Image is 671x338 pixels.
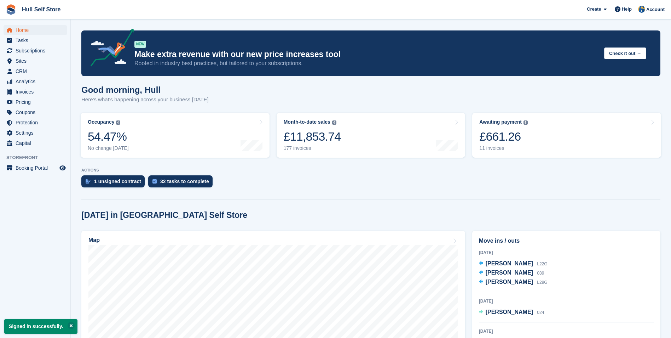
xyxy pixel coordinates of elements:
img: Hull Self Store [638,6,645,13]
span: 024 [537,310,544,315]
a: menu [4,128,67,138]
span: Protection [16,118,58,128]
span: Create [587,6,601,13]
span: Help [622,6,632,13]
a: Hull Self Store [19,4,63,15]
span: L22G [537,261,547,266]
span: [PERSON_NAME] [486,260,533,266]
span: Tasks [16,35,58,45]
span: Account [646,6,665,13]
h2: [DATE] in [GEOGRAPHIC_DATA] Self Store [81,210,247,220]
span: Home [16,25,58,35]
span: Booking Portal [16,163,58,173]
div: Month-to-date sales [284,119,330,125]
p: Rooted in industry best practices, but tailored to your subscriptions. [134,60,598,67]
span: CRM [16,66,58,76]
button: Check it out → [604,47,646,59]
span: Sites [16,56,58,66]
a: [PERSON_NAME] L22G [479,259,548,269]
span: Settings [16,128,58,138]
span: [PERSON_NAME] [486,270,533,276]
div: [DATE] [479,298,654,304]
a: Preview store [58,164,67,172]
a: menu [4,66,67,76]
p: Signed in successfully. [4,319,77,334]
div: 11 invoices [479,145,528,151]
img: contract_signature_icon-13c848040528278c33f63329250d36e43548de30e8caae1d1a13099fd9432cc5.svg [86,179,91,184]
a: menu [4,163,67,173]
span: L29G [537,280,547,285]
div: 54.47% [88,129,129,144]
a: [PERSON_NAME] L29G [479,278,548,287]
span: [PERSON_NAME] [486,279,533,285]
img: icon-info-grey-7440780725fd019a000dd9b08b2336e03edf1995a4989e88bcd33f0948082b44.svg [116,120,120,125]
a: Awaiting payment £661.26 11 invoices [472,113,661,158]
h2: Map [88,237,100,243]
span: Analytics [16,77,58,86]
div: 32 tasks to complete [160,179,209,184]
div: NEW [134,41,146,48]
h1: Good morning, Hull [81,85,209,95]
a: menu [4,118,67,128]
div: Occupancy [88,119,114,125]
span: 089 [537,271,544,276]
span: Coupons [16,107,58,117]
a: Occupancy 54.47% No change [DATE] [81,113,270,158]
img: task-75834270c22a3079a89374b754ae025e5fb1db73e45f91037f5363f120a921f8.svg [152,179,157,184]
a: 1 unsigned contract [81,175,148,191]
span: [PERSON_NAME] [486,309,533,315]
a: menu [4,35,67,45]
p: ACTIONS [81,168,660,173]
img: icon-info-grey-7440780725fd019a000dd9b08b2336e03edf1995a4989e88bcd33f0948082b44.svg [332,120,336,125]
span: Capital [16,138,58,148]
a: menu [4,77,67,86]
span: Pricing [16,97,58,107]
div: No change [DATE] [88,145,129,151]
img: stora-icon-8386f47178a22dfd0bd8f6a31ec36ba5ce8667c1dd55bd0f319d3a0aa187defe.svg [6,4,16,15]
a: menu [4,138,67,148]
div: [DATE] [479,328,654,334]
a: menu [4,97,67,107]
img: price-adjustments-announcement-icon-8257ccfd72463d97f412b2fc003d46551f7dbcb40ab6d574587a9cd5c0d94... [85,29,134,69]
span: Subscriptions [16,46,58,56]
a: [PERSON_NAME] 089 [479,269,544,278]
a: menu [4,87,67,97]
a: menu [4,56,67,66]
div: [DATE] [479,249,654,256]
div: 177 invoices [284,145,341,151]
a: menu [4,25,67,35]
img: icon-info-grey-7440780725fd019a000dd9b08b2336e03edf1995a4989e88bcd33f0948082b44.svg [524,120,528,125]
div: Awaiting payment [479,119,522,125]
a: [PERSON_NAME] 024 [479,308,544,317]
a: menu [4,107,67,117]
a: Month-to-date sales £11,853.74 177 invoices [277,113,465,158]
div: £11,853.74 [284,129,341,144]
p: Make extra revenue with our new price increases tool [134,49,598,60]
span: Storefront [6,154,70,161]
p: Here's what's happening across your business [DATE] [81,96,209,104]
div: £661.26 [479,129,528,144]
span: Invoices [16,87,58,97]
div: 1 unsigned contract [94,179,141,184]
a: 32 tasks to complete [148,175,216,191]
h2: Move ins / outs [479,237,654,245]
a: menu [4,46,67,56]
